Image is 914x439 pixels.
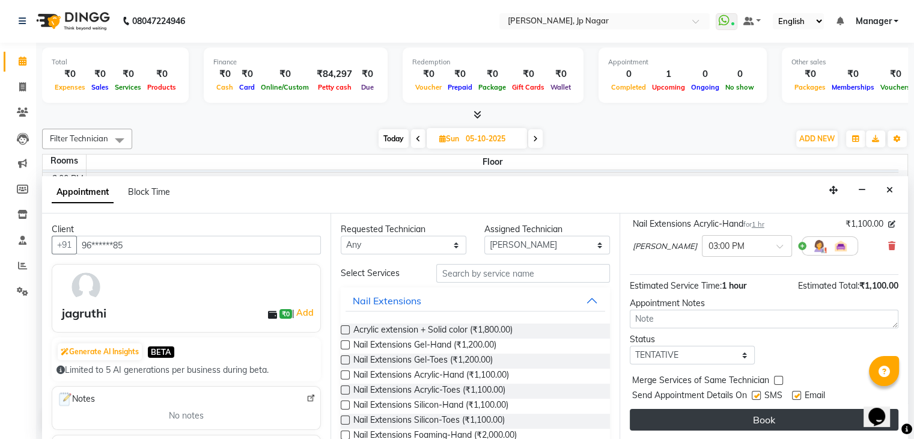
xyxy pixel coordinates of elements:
span: Memberships [829,83,877,91]
div: ₹0 [475,67,509,81]
div: ₹0 [52,67,88,81]
div: ₹0 [213,67,236,81]
div: ₹0 [258,67,312,81]
span: Sales [88,83,112,91]
img: logo [31,4,113,38]
div: Requested Technician [341,223,466,236]
div: Appointment [608,57,757,67]
span: ₹1,100.00 [845,218,883,230]
div: Select Services [332,267,427,280]
div: ₹0 [236,67,258,81]
span: Online/Custom [258,83,312,91]
input: Search by Name/Mobile/Email/Code [76,236,321,254]
img: Hairdresser.png [812,239,826,253]
div: ₹0 [412,67,445,81]
div: Nail Extensions [353,293,421,308]
span: Notes [57,391,95,407]
span: Card [236,83,258,91]
div: 0 [688,67,722,81]
span: Sun [436,134,462,143]
span: Upcoming [649,83,688,91]
span: No show [722,83,757,91]
span: Nail Extensions Gel-Hand (₹1,200.00) [353,339,496,354]
div: ₹0 [547,67,574,81]
span: Products [144,83,179,91]
span: Services [112,83,144,91]
span: Prepaid [445,83,475,91]
span: Manager [855,15,891,28]
span: | [292,305,315,320]
iframe: chat widget [864,391,902,427]
div: ₹0 [144,67,179,81]
a: Add [294,305,315,320]
span: ₹1,100.00 [859,280,898,291]
div: Finance [213,57,378,67]
button: Book [630,409,898,431]
input: 2025-10-05 [462,130,522,148]
span: [PERSON_NAME] [633,241,697,253]
button: +91 [52,236,77,254]
span: Packages [791,83,829,91]
div: Rooms [43,155,86,167]
span: Appointment [52,182,114,203]
div: Total [52,57,179,67]
span: Nail Extensions Acrylic-Hand (₹1,100.00) [353,369,509,384]
div: ₹0 [112,67,144,81]
span: Today [379,129,409,148]
img: avatar [69,269,103,304]
span: Nail Extensions Silicon-Hand (₹1,100.00) [353,399,508,414]
small: for [743,220,764,229]
div: ₹0 [877,67,913,81]
span: 1 hr [752,220,764,229]
span: SMS [764,389,782,404]
span: Acrylic extension + Solid color (₹1,800.00) [353,324,513,339]
img: Interior.png [833,239,848,253]
span: Estimated Total: [798,280,859,291]
span: Completed [608,83,649,91]
div: ₹0 [791,67,829,81]
span: Vouchers [877,83,913,91]
span: ₹0 [279,309,292,319]
span: 1 hour [722,280,746,291]
button: Nail Extensions [346,290,605,312]
span: Expenses [52,83,88,91]
div: 1 [649,67,688,81]
div: ₹0 [829,67,877,81]
div: jagruthi [62,304,106,322]
span: BETA [148,346,174,358]
div: Nail Extensions Acrylic-Hand [633,218,764,230]
span: ADD NEW [799,134,835,143]
div: ₹0 [509,67,547,81]
span: Wallet [547,83,574,91]
i: Edit price [888,221,895,228]
div: Redemption [412,57,574,67]
div: 0 [608,67,649,81]
div: Status [630,333,755,346]
span: Merge Services of Same Technician [632,374,769,389]
div: Limited to 5 AI generations per business during beta. [56,364,316,376]
span: Email [805,389,825,404]
span: Filter Technician [50,134,108,143]
div: ₹84,297 [312,67,357,81]
span: Nail Extensions Silicon-Toes (₹1,100.00) [353,414,505,429]
span: Send Appointment Details On [632,389,747,404]
span: Nail Extensions Gel-Toes (₹1,200.00) [353,354,493,369]
button: ADD NEW [796,130,838,147]
span: Block Time [128,186,170,197]
div: Assigned Technician [484,223,610,236]
div: ₹0 [357,67,378,81]
div: Appointment Notes [630,297,898,310]
span: Voucher [412,83,445,91]
span: Gift Cards [509,83,547,91]
span: Due [358,83,377,91]
span: Ongoing [688,83,722,91]
span: No notes [169,410,204,422]
div: ₹0 [88,67,112,81]
button: Close [881,181,898,200]
span: Cash [213,83,236,91]
b: 08047224946 [132,4,185,38]
div: ₹0 [445,67,475,81]
span: Estimated Service Time: [630,280,722,291]
div: 0 [722,67,757,81]
div: 3:00 PM [50,173,86,185]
